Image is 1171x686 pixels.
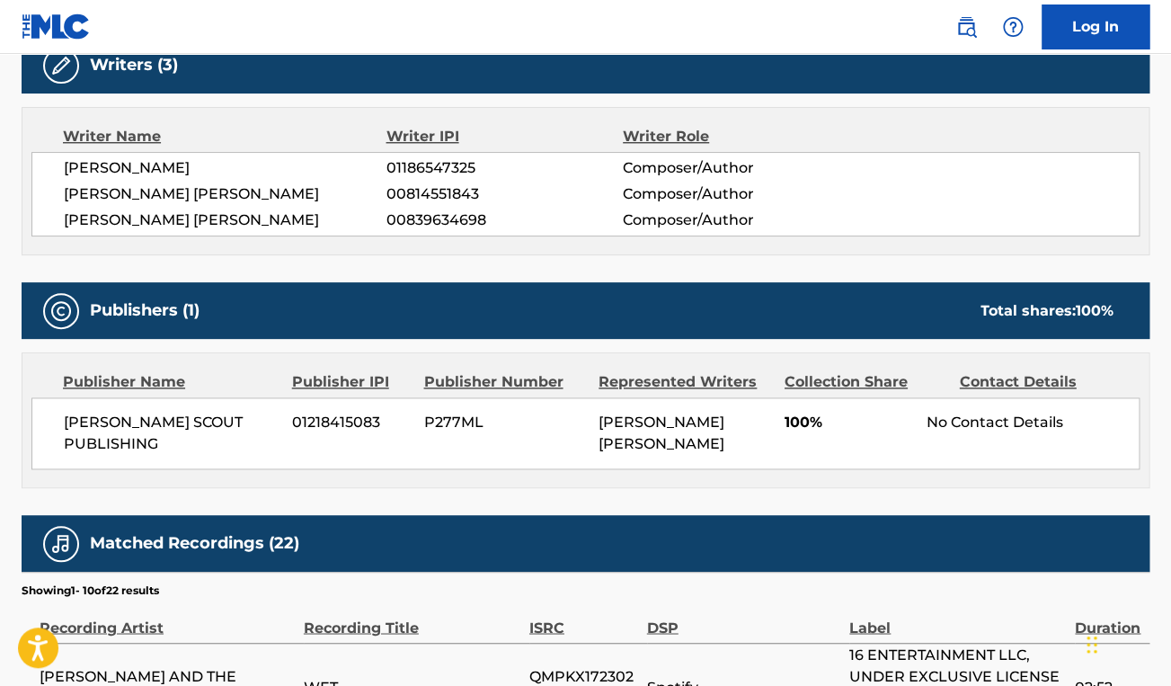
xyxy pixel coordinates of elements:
[63,126,386,147] div: Writer Name
[386,157,623,179] span: 01186547325
[1076,302,1113,319] span: 100 %
[304,598,520,638] div: Recording Title
[63,371,279,393] div: Publisher Name
[955,16,977,38] img: search
[599,414,724,452] span: [PERSON_NAME] [PERSON_NAME]
[623,183,838,205] span: Composer/Author
[529,598,638,638] div: ISRC
[64,412,279,455] span: [PERSON_NAME] SCOUT PUBLISHING
[90,300,200,321] h5: Publishers (1)
[292,371,411,393] div: Publisher IPI
[599,371,771,393] div: Represented Writers
[623,126,838,147] div: Writer Role
[64,209,386,231] span: [PERSON_NAME] [PERSON_NAME]
[785,371,946,393] div: Collection Share
[386,126,623,147] div: Writer IPI
[64,183,386,205] span: [PERSON_NAME] [PERSON_NAME]
[784,412,913,433] span: 100%
[948,9,984,45] a: Public Search
[50,55,72,76] img: Writers
[927,412,1139,433] div: No Contact Details
[424,412,585,433] span: P277ML
[1002,16,1024,38] img: help
[1087,618,1097,672] div: Drag
[623,209,838,231] span: Composer/Author
[90,55,178,76] h5: Writers (3)
[40,598,295,638] div: Recording Artist
[386,209,623,231] span: 00839634698
[959,371,1121,393] div: Contact Details
[386,183,623,205] span: 00814551843
[22,13,91,40] img: MLC Logo
[995,9,1031,45] div: Help
[50,300,72,322] img: Publishers
[423,371,585,393] div: Publisher Number
[1081,600,1171,686] iframe: Chat Widget
[849,598,1066,638] div: Label
[980,300,1113,322] div: Total shares:
[22,582,159,598] p: Showing 1 - 10 of 22 results
[1075,598,1140,638] div: Duration
[64,157,386,179] span: [PERSON_NAME]
[623,157,838,179] span: Composer/Author
[647,598,840,638] div: DSP
[1042,4,1149,49] a: Log In
[90,533,299,554] h5: Matched Recordings (22)
[292,412,411,433] span: 01218415083
[50,533,72,555] img: Matched Recordings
